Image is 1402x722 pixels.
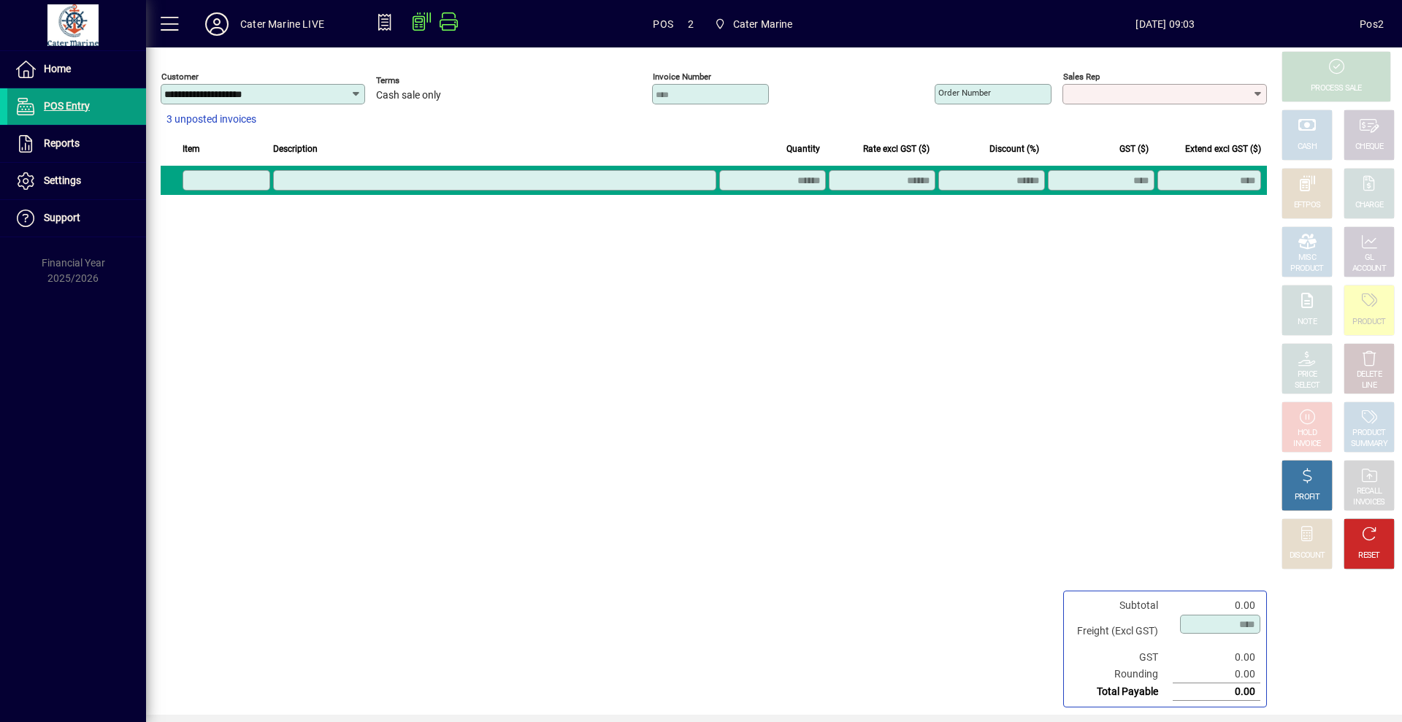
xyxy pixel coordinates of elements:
button: 3 unposted invoices [161,107,262,133]
span: POS [653,12,673,36]
div: RECALL [1357,486,1382,497]
div: CHEQUE [1355,142,1383,153]
span: GST ($) [1119,141,1149,157]
span: [DATE] 09:03 [971,12,1360,36]
div: PRODUCT [1290,264,1323,274]
div: SELECT [1295,380,1320,391]
span: POS Entry [44,100,90,112]
span: 3 unposted invoices [166,112,256,127]
span: Discount (%) [989,141,1039,157]
td: 0.00 [1173,597,1260,614]
div: NOTE [1298,317,1317,328]
td: Subtotal [1070,597,1173,614]
span: Settings [44,174,81,186]
div: PRICE [1298,369,1317,380]
button: Profile [194,11,240,37]
div: PRODUCT [1352,317,1385,328]
div: MISC [1298,253,1316,264]
div: CASH [1298,142,1317,153]
mat-label: Customer [161,72,199,82]
div: LINE [1362,380,1376,391]
span: Cash sale only [376,90,441,101]
a: Home [7,51,146,88]
td: GST [1070,649,1173,666]
span: Support [44,212,80,223]
span: Reports [44,137,80,149]
td: Rounding [1070,666,1173,683]
div: PRODUCT [1352,428,1385,439]
div: DELETE [1357,369,1382,380]
span: Home [44,63,71,74]
span: 2 [688,12,694,36]
span: Terms [376,76,464,85]
td: Freight (Excl GST) [1070,614,1173,649]
div: Pos2 [1360,12,1384,36]
td: 0.00 [1173,666,1260,683]
div: ACCOUNT [1352,264,1386,274]
div: PROFIT [1295,492,1319,503]
span: Quantity [786,141,820,157]
span: Item [183,141,200,157]
a: Support [7,200,146,237]
a: Settings [7,163,146,199]
span: Cater Marine [733,12,793,36]
div: RESET [1358,550,1380,561]
div: HOLD [1298,428,1317,439]
mat-label: Invoice number [653,72,711,82]
span: Description [273,141,318,157]
div: DISCOUNT [1290,550,1325,561]
a: Reports [7,126,146,162]
mat-label: Sales rep [1063,72,1100,82]
div: PROCESS SALE [1311,83,1362,94]
mat-label: Order number [938,88,991,98]
div: SUMMARY [1351,439,1387,450]
td: 0.00 [1173,683,1260,701]
span: Cater Marine [708,11,799,37]
div: INVOICE [1293,439,1320,450]
div: EFTPOS [1294,200,1321,211]
div: Cater Marine LIVE [240,12,324,36]
span: Rate excl GST ($) [863,141,930,157]
td: 0.00 [1173,649,1260,666]
td: Total Payable [1070,683,1173,701]
div: CHARGE [1355,200,1384,211]
span: Extend excl GST ($) [1185,141,1261,157]
div: INVOICES [1353,497,1384,508]
div: GL [1365,253,1374,264]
